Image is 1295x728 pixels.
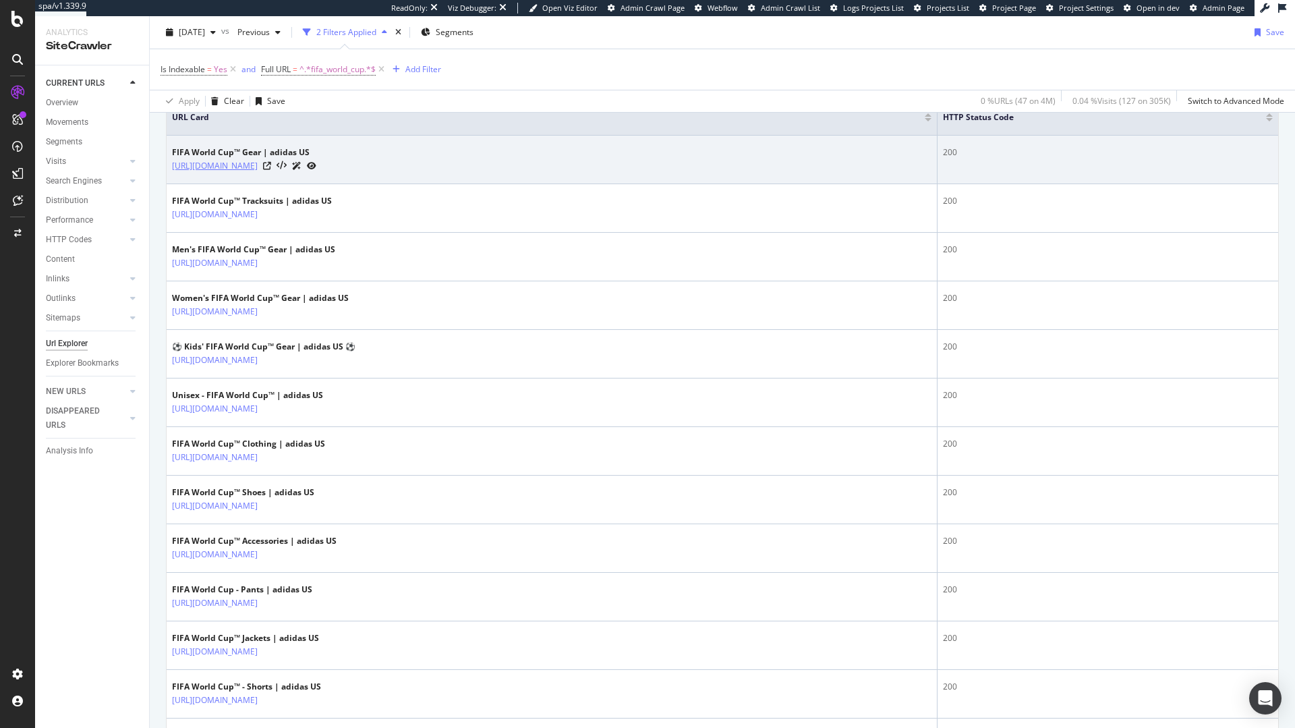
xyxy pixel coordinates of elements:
button: 2 Filters Applied [297,22,393,43]
button: Previous [232,22,286,43]
a: Search Engines [46,174,126,188]
div: FIFA World Cup™ Shoes | adidas US [172,486,316,499]
a: URL Inspection [307,159,316,173]
div: HTTP Codes [46,233,92,247]
div: Unisex - FIFA World Cup™ | adidas US [172,389,323,401]
div: Performance [46,213,93,227]
div: Distribution [46,194,88,208]
a: Project Settings [1046,3,1114,13]
a: Open in dev [1124,3,1180,13]
div: Open Intercom Messenger [1249,682,1282,715]
div: times [393,26,404,39]
div: Explorer Bookmarks [46,356,119,370]
div: Men's FIFA World Cup™ Gear | adidas US [172,244,335,256]
div: Save [1266,26,1284,38]
span: ^.*fifa_world_cup.*$ [299,60,376,79]
div: SiteCrawler [46,38,138,54]
div: 200 [943,244,1273,256]
span: Open in dev [1136,3,1180,13]
a: [URL][DOMAIN_NAME] [172,548,258,561]
span: Webflow [708,3,738,13]
button: Switch to Advanced Mode [1182,90,1284,112]
div: 200 [943,681,1273,693]
a: Outlinks [46,291,126,306]
div: 200 [943,341,1273,353]
div: Inlinks [46,272,69,286]
a: [URL][DOMAIN_NAME] [172,451,258,464]
a: Url Explorer [46,337,140,351]
a: [URL][DOMAIN_NAME] [172,208,258,221]
a: [URL][DOMAIN_NAME] [172,694,258,707]
div: FIFA World Cup™ Jackets | adidas US [172,632,319,644]
span: Project Page [992,3,1036,13]
a: Visits [46,155,126,169]
span: Admin Crawl Page [621,3,685,13]
div: Outlinks [46,291,76,306]
div: Women's FIFA World Cup™ Gear | adidas US [172,292,349,304]
a: [URL][DOMAIN_NAME] [172,256,258,270]
div: 200 [943,535,1273,547]
a: Admin Crawl List [748,3,820,13]
div: Visits [46,155,66,169]
div: Segments [46,135,82,149]
a: NEW URLS [46,385,126,399]
div: Switch to Advanced Mode [1188,95,1284,107]
div: Apply [179,95,200,107]
span: = [207,63,212,75]
button: and [241,63,256,76]
span: Previous [232,26,270,38]
a: Projects List [914,3,969,13]
div: Movements [46,115,88,130]
a: Content [46,252,140,267]
div: ⚽ Kids' FIFA World Cup™ Gear | adidas US ⚽ [172,341,355,353]
a: Sitemaps [46,311,126,325]
div: Url Explorer [46,337,88,351]
div: NEW URLS [46,385,86,399]
a: Explorer Bookmarks [46,356,140,370]
div: Clear [224,95,244,107]
button: [DATE] [161,22,221,43]
a: Project Page [979,3,1036,13]
a: Overview [46,96,140,110]
span: Admin Page [1203,3,1244,13]
button: Save [250,90,285,112]
a: Analysis Info [46,444,140,458]
span: Yes [214,60,227,79]
a: [URL][DOMAIN_NAME] [172,354,258,367]
span: Segments [436,26,473,38]
div: 0.04 % Visits ( 127 on 305K ) [1072,95,1171,107]
div: FIFA World Cup™ Accessories | adidas US [172,535,337,547]
button: Apply [161,90,200,112]
div: FIFA World Cup™ - Shorts | adidas US [172,681,321,693]
div: Analysis Info [46,444,93,458]
div: Add Filter [405,63,441,75]
a: Performance [46,213,126,227]
div: DISAPPEARED URLS [46,404,114,432]
div: 200 [943,584,1273,596]
div: FIFA World Cup™ Clothing | adidas US [172,438,325,450]
span: Full URL [261,63,291,75]
span: Admin Crawl List [761,3,820,13]
a: AI Url Details [292,159,301,173]
div: Search Engines [46,174,102,188]
div: FIFA World Cup™ Gear | adidas US [172,146,316,159]
a: Inlinks [46,272,126,286]
div: ReadOnly: [391,3,428,13]
span: 2025 Oct. 1st [179,26,205,38]
a: [URL][DOMAIN_NAME] [172,499,258,513]
button: Segments [415,22,479,43]
a: HTTP Codes [46,233,126,247]
a: [URL][DOMAIN_NAME] [172,305,258,318]
div: 200 [943,195,1273,207]
span: = [293,63,297,75]
span: URL Card [172,111,921,123]
div: 200 [943,632,1273,644]
div: 0 % URLs ( 47 on 4M ) [981,95,1056,107]
span: Projects List [927,3,969,13]
a: Webflow [695,3,738,13]
button: Add Filter [387,61,441,78]
div: Analytics [46,27,138,38]
span: Logs Projects List [843,3,904,13]
a: [URL][DOMAIN_NAME] [172,402,258,416]
a: Logs Projects List [830,3,904,13]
